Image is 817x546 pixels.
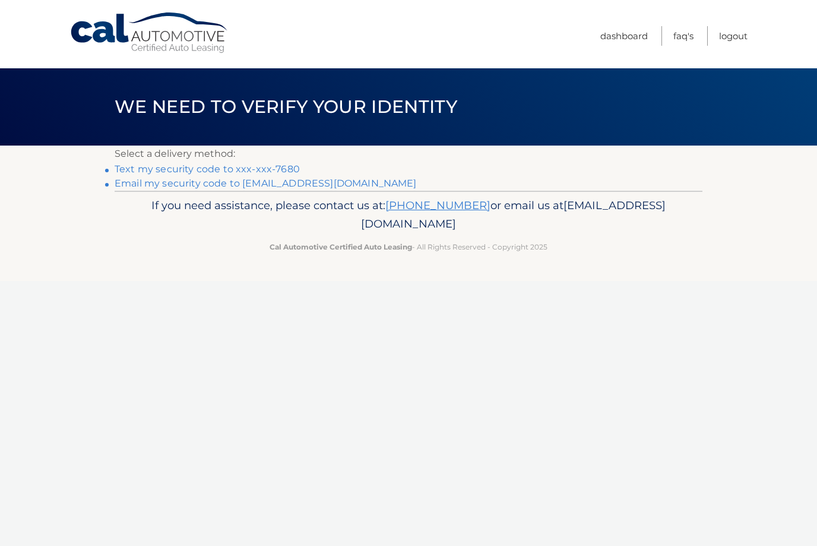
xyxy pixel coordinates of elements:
p: If you need assistance, please contact us at: or email us at [122,196,695,234]
a: [PHONE_NUMBER] [385,198,490,212]
a: Logout [719,26,748,46]
a: Email my security code to [EMAIL_ADDRESS][DOMAIN_NAME] [115,178,417,189]
a: Text my security code to xxx-xxx-7680 [115,163,300,175]
a: Dashboard [600,26,648,46]
a: Cal Automotive [69,12,230,54]
p: Select a delivery method: [115,146,702,162]
span: We need to verify your identity [115,96,457,118]
p: - All Rights Reserved - Copyright 2025 [122,241,695,253]
strong: Cal Automotive Certified Auto Leasing [270,242,412,251]
a: FAQ's [673,26,693,46]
